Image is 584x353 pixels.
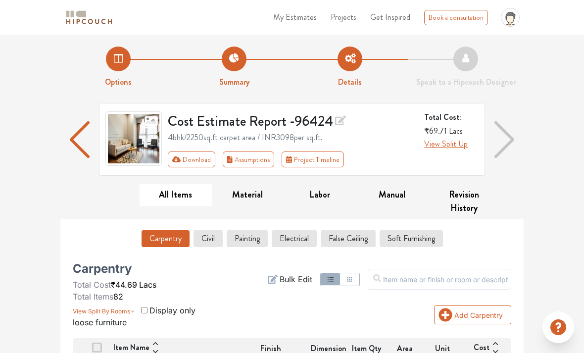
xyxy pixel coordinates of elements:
span: Total Items [73,292,113,302]
button: Download [168,151,216,167]
span: Projects [331,11,356,23]
img: arrow left [70,121,90,158]
span: Get Inspired [370,11,410,23]
span: Bulk Edit [280,273,312,285]
button: All Items [140,184,212,206]
img: arrow right [494,121,514,158]
div: 4bhk / 2250 sq.ft carpet area / INR 3098 per sq.ft. [168,132,412,144]
button: Project Timeline [282,151,344,167]
button: Soft Furnishing [380,230,443,247]
span: ₹44.69 [111,280,137,290]
span: ₹69.71 [424,125,447,137]
span: My Estimates [273,11,317,23]
span: Total Cost [73,280,111,290]
div: Toolbar with button groups [168,151,412,167]
div: Book a consultation [424,10,488,25]
span: logo-horizontal.svg [64,6,114,29]
img: gallery [105,111,162,166]
button: Civil [194,230,223,247]
span: Lacs [139,280,156,290]
div: First group [168,151,352,167]
span: Lacs [449,125,463,137]
button: Add Carpentry [434,305,511,324]
button: Material [212,184,284,206]
button: Labor [284,184,356,206]
h3: Cost Estimate Report - 96424 [168,111,412,130]
strong: Options [105,76,132,88]
span: View Split By Rooms [73,307,130,315]
button: View Split Up [424,138,468,150]
img: logo-horizontal.svg [64,9,114,26]
li: 82 [73,291,123,303]
h5: Carpentry [73,265,132,273]
button: False Ceiling [321,230,376,247]
button: Manual [356,184,428,206]
button: Electrical [272,230,317,247]
button: Painting [227,230,268,247]
button: Revision History [428,184,500,219]
strong: Summary [219,76,249,88]
strong: Total Cost: [424,111,477,123]
strong: Speak to a Hipcouch Designer [416,76,516,88]
button: View Split By Rooms [73,303,135,316]
strong: Details [338,76,362,88]
button: Assumptions [223,151,274,167]
button: Carpentry [142,230,190,247]
button: Bulk Edit [268,273,312,285]
span: View Split Up [424,138,468,150]
input: Item name or finish or room or description [368,269,511,290]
